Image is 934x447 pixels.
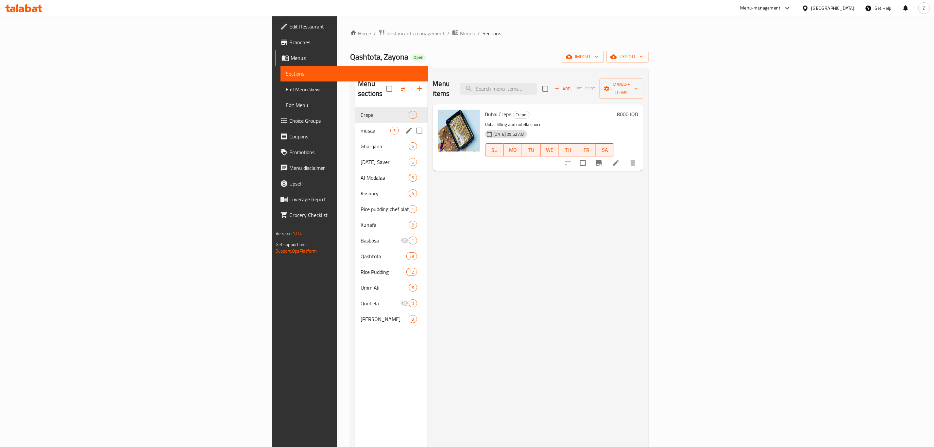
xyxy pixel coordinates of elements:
span: Choice Groups [289,117,423,125]
div: items [406,268,417,276]
span: Menus [460,29,475,37]
span: Gharqana [361,142,409,150]
a: Edit menu item [612,159,620,167]
button: Add section [412,81,428,97]
span: Menu disclaimer [289,164,423,172]
svg: Inactive section [401,299,409,307]
span: Full Menu View [286,85,423,93]
h2: Menu items [433,79,452,98]
a: Support.OpsPlatform [276,247,317,255]
span: import [567,53,599,61]
span: Branches [289,38,423,46]
span: Promotions [289,148,423,156]
span: Get support on: [276,240,306,249]
h6: 8000 IQD [617,110,638,119]
span: musaa [361,127,390,134]
span: Select section first [573,84,600,94]
span: Add [554,85,571,93]
div: Al Modalaa [361,174,409,182]
li: / [447,29,450,37]
a: Edit Menu [280,97,428,113]
span: Select all sections [382,82,396,96]
span: [DATE] 09:52 AM [491,131,527,137]
a: Menus [275,50,428,66]
div: Umm Ali6 [355,280,427,295]
button: SU [485,143,504,156]
span: SU [488,145,501,155]
span: Version: [276,229,292,238]
span: 6 [409,175,416,181]
span: Umm Ali [361,284,409,292]
div: Qonbela [361,299,401,307]
span: 1 [409,112,416,118]
span: Select to update [576,156,590,170]
a: Upsell [275,176,428,191]
span: Kunafa [361,221,409,229]
li: / [478,29,480,37]
a: Coverage Report [275,191,428,207]
span: Edit Menu [286,101,423,109]
div: Basbosa [361,237,401,244]
span: Crepe [513,111,529,118]
div: Rice Pudding [361,268,406,276]
span: 2 [409,222,416,228]
span: Sections [286,70,423,78]
button: Manage items [600,79,643,99]
nav: breadcrumb [350,29,649,38]
div: items [409,221,417,229]
a: Edit Restaurant [275,19,428,34]
div: [GEOGRAPHIC_DATA] [811,5,855,12]
span: FR [580,145,593,155]
span: Coverage Report [289,195,423,203]
button: delete [625,155,641,171]
span: 12 [407,269,416,275]
a: Full Menu View [280,81,428,97]
div: items [409,205,417,213]
div: items [409,237,417,244]
span: 6 [409,159,416,165]
div: Crepe [513,111,530,119]
button: SA [596,143,614,156]
p: Dubai filling and nutella sauce [485,120,615,129]
div: Crepe [361,111,409,119]
span: 5 [391,128,398,134]
span: WE [543,145,556,155]
span: 8 [409,316,416,322]
span: Menus [291,54,423,62]
div: Basbosa1 [355,233,427,248]
span: Coupons [289,133,423,140]
a: Sections [280,66,428,81]
a: Branches [275,34,428,50]
button: export [606,51,649,63]
span: [PERSON_NAME] [361,315,409,323]
div: [DATE] Saver6 [355,154,427,170]
div: items [409,111,417,119]
span: Grocery Checklist [289,211,423,219]
div: items [406,252,417,260]
div: Al Modalaa6 [355,170,427,186]
div: Menu-management [740,4,781,12]
div: items [409,174,417,182]
span: Qashtota [361,252,406,260]
button: MO [504,143,522,156]
span: Manage items [605,80,638,97]
nav: Menu sections [355,104,427,330]
button: WE [541,143,559,156]
span: Sort sections [396,81,412,97]
span: 0 [409,300,416,307]
span: 6 [409,285,416,291]
a: Grocery Checklist [275,207,428,223]
span: Sections [483,29,501,37]
div: items [409,315,417,323]
button: FR [577,143,596,156]
span: Dubai Crepe [485,109,512,119]
div: items [409,189,417,197]
div: items [409,299,417,307]
div: Koshary [361,189,409,197]
a: Promotions [275,144,428,160]
span: Edit Restaurant [289,23,423,30]
div: Qonbela0 [355,295,427,311]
